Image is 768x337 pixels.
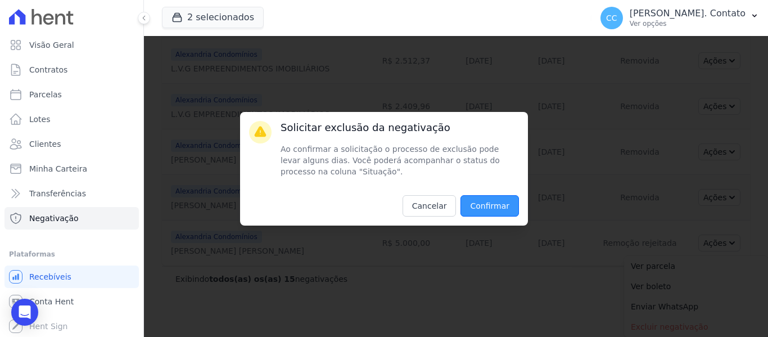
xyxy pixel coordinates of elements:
a: Contratos [4,59,139,81]
span: Minha Carteira [29,163,87,174]
span: Visão Geral [29,39,74,51]
a: Parcelas [4,83,139,106]
div: Open Intercom Messenger [11,299,38,326]
span: Parcelas [29,89,62,100]
h3: Solicitar exclusão da negativação [281,121,519,134]
input: Confirmar [460,195,519,217]
span: Conta Hent [29,296,74,307]
p: Ver opções [630,19,746,28]
a: Transferências [4,182,139,205]
a: Negativação [4,207,139,230]
a: Minha Carteira [4,158,139,180]
span: Transferências [29,188,86,199]
span: Negativação [29,213,79,224]
span: Recebíveis [29,271,71,282]
button: Cancelar [403,195,457,217]
a: Visão Geral [4,34,139,56]
span: Clientes [29,138,61,150]
a: Clientes [4,133,139,155]
button: CC [PERSON_NAME]. Contato Ver opções [591,2,768,34]
a: Recebíveis [4,266,139,288]
span: CC [606,14,617,22]
a: Lotes [4,108,139,131]
div: Ao confirmar a solicitação o processo de exclusão pode levar alguns dias. Você poderá acompanhar ... [281,134,519,186]
span: Contratos [29,64,67,75]
button: 2 selecionados [162,7,264,28]
span: Lotes [29,114,51,125]
p: [PERSON_NAME]. Contato [630,8,746,19]
a: Conta Hent [4,290,139,313]
div: Plataformas [9,248,134,261]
